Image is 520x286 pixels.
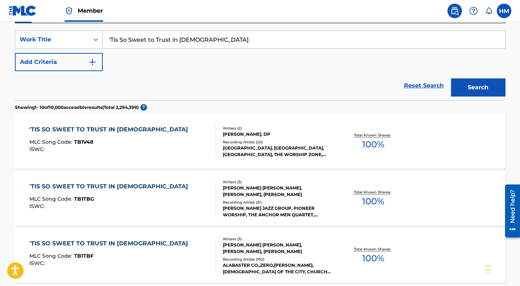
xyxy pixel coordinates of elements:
a: 'TIS SO SWEET TO TRUST IN [DEMOGRAPHIC_DATA]MLC Song Code:TB1TBFISWC:Writers (3)[PERSON_NAME] [PE... [15,228,505,283]
img: search [450,7,459,15]
div: Writers ( 3 ) [223,236,332,242]
a: 'TIS SO SWEET TO TRUST IN [DEMOGRAPHIC_DATA]MLC Song Code:TB1TBGISWC:Writers (3)[PERSON_NAME] [PE... [15,171,505,226]
div: [PERSON_NAME] JAZZ GROUP, PIONEER WORSHIP, THE ANCHOR MEN QUARTET, [PERSON_NAME] & [PERSON_NAME],... [223,205,332,218]
div: Work Title [20,35,85,44]
img: help [469,7,478,15]
iframe: Resource Center [500,182,520,240]
span: ISWC : [29,203,46,209]
div: [PERSON_NAME], DP [223,131,332,138]
img: 9d2ae6d4665cec9f34b9.svg [88,58,97,66]
div: Help [466,4,481,18]
div: Writers ( 2 ) [223,126,332,131]
div: 'TIS SO SWEET TO TRUST IN [DEMOGRAPHIC_DATA] [29,125,192,134]
span: 100 % [362,195,384,208]
div: [PERSON_NAME] [PERSON_NAME], [PERSON_NAME], [PERSON_NAME] [223,242,332,255]
span: TB1TBG [74,196,94,202]
span: 100 % [362,138,384,151]
div: 'TIS SO SWEET TO TRUST IN [DEMOGRAPHIC_DATA] [29,239,192,248]
button: Search [451,78,505,97]
span: ISWC : [29,146,46,152]
span: ISWC : [29,260,46,266]
a: 'TIS SO SWEET TO TRUST IN [DEMOGRAPHIC_DATA]MLC Song Code:TB1V48ISWC:Writers (2)[PERSON_NAME], DP... [15,114,505,169]
div: Drag [486,258,490,280]
span: ? [140,104,147,111]
div: Notifications [485,7,492,15]
div: 'TIS SO SWEET TO TRUST IN [DEMOGRAPHIC_DATA] [29,182,192,191]
span: Member [78,7,103,15]
span: TB1V48 [74,139,93,145]
a: Public Search [447,4,462,18]
div: [PERSON_NAME] [PERSON_NAME], [PERSON_NAME], [PERSON_NAME] [223,185,332,198]
p: Showing 1 - 10 of 10,000 accessible results (Total 2,294,399 ) [15,104,139,111]
form: Search Form [15,30,505,100]
span: MLC Song Code : [29,196,74,202]
div: ALABASTER CO.,ZERO,[PERSON_NAME], [DEMOGRAPHIC_DATA] OF THE CITY, CHURCH OF THE CITY, [PERSON_NAM... [223,262,332,275]
a: Reset Search [400,78,447,94]
iframe: Chat Widget [484,251,520,286]
p: Total Known Shares: [354,246,393,252]
div: Recording Artists ( 20 ) [223,139,332,145]
img: MLC Logo [9,5,37,16]
div: Recording Artists ( 150 ) [223,257,332,262]
p: Total Known Shares: [354,132,393,138]
span: MLC Song Code : [29,139,74,145]
div: [GEOGRAPHIC_DATA], [GEOGRAPHIC_DATA], [GEOGRAPHIC_DATA], THE WORSHIP ZONE, THE WORSHIP ZONE [223,145,332,158]
div: User Menu [497,4,511,18]
div: Recording Artists ( 31 ) [223,200,332,205]
button: Add Criteria [15,53,103,71]
span: MLC Song Code : [29,253,74,259]
div: Writers ( 3 ) [223,179,332,185]
span: TB1TBF [74,253,94,259]
span: 100 % [362,252,384,265]
img: Top Rightsholder [65,7,73,15]
p: Total Known Shares: [354,189,393,195]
